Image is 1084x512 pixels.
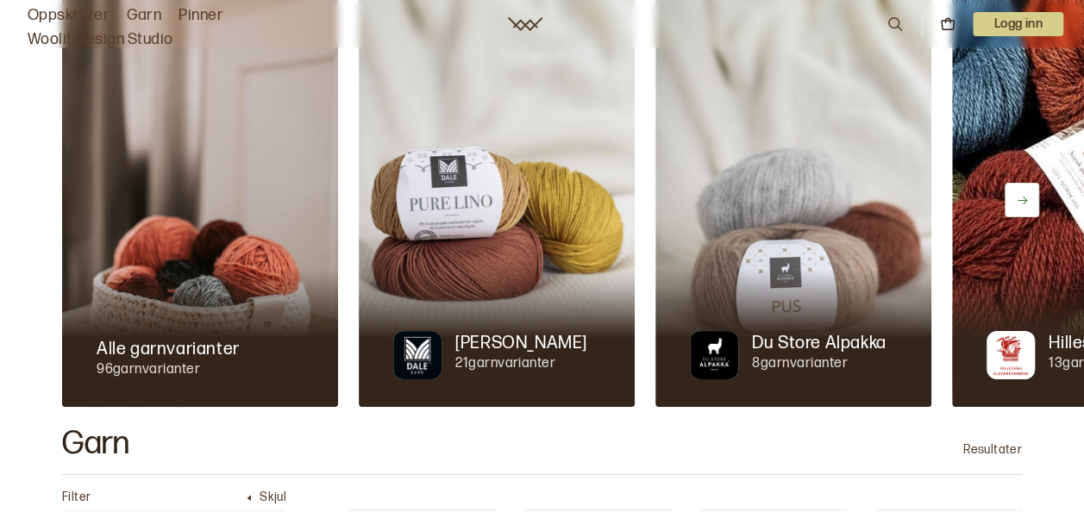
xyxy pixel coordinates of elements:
a: Oppskrifter [28,3,110,28]
p: Resultater [963,441,1022,459]
p: Logg inn [973,12,1063,36]
p: [PERSON_NAME] [455,331,587,355]
p: Skjul [260,489,286,506]
img: Merkegarn [690,331,738,379]
a: Garn [127,3,161,28]
a: Pinner [179,3,223,28]
img: Merkegarn [987,331,1035,379]
p: 21 garnvarianter [455,355,587,373]
p: Du Store Alpakka [752,331,887,355]
h2: Garn [62,428,130,460]
p: 8 garnvarianter [752,355,887,373]
a: Woolit [508,17,542,31]
button: User dropdown [973,12,1063,36]
a: Woolit Design Studio [28,28,173,52]
p: 96 garnvarianter [97,361,240,379]
p: Filter [62,489,91,506]
p: Alle garnvarianter [97,337,240,361]
img: Merkegarn [393,331,442,379]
